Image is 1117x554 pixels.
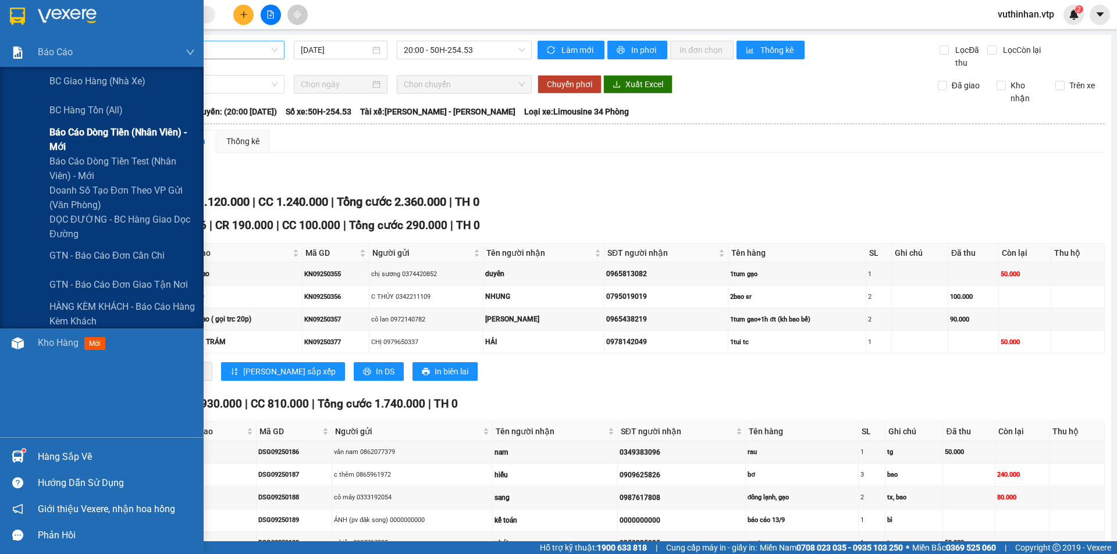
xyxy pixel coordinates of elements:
[371,269,482,279] div: chị sương 0374420852
[748,470,856,480] div: bơ
[434,397,458,410] span: TH 0
[334,470,490,480] div: c thêm 0865961972
[287,5,308,25] button: aim
[618,509,746,532] td: 0000000000
[258,538,330,548] div: DSG09250190
[49,125,195,154] span: Báo cáo dòng tiền (nhân viên) - mới
[240,10,248,19] span: plus
[631,44,658,56] span: In phơi
[335,425,481,438] span: Người gửi
[760,541,903,554] span: Miền Nam
[215,219,273,232] span: CR 190.000
[179,337,300,348] div: N4 BẾN TRÁM
[1005,541,1006,554] span: |
[748,447,856,457] div: rau
[604,285,728,308] td: 0795019019
[948,244,999,263] th: Đã thu
[951,44,987,69] span: Lọc Đã thu
[540,541,647,554] span: Hỗ trợ kỹ thuật:
[730,292,864,302] div: 2bao sr
[760,44,795,56] span: Thống kê
[868,292,890,302] div: 2
[670,41,734,59] button: In đơn chọn
[607,41,667,59] button: printerIn phơi
[606,269,726,280] div: 0965813082
[603,75,673,94] button: downloadXuất Excel
[245,397,248,410] span: |
[38,45,73,59] span: Báo cáo
[1006,79,1047,105] span: Kho nhận
[371,314,482,324] div: cô lan 0972140782
[209,219,212,232] span: |
[1001,337,1049,347] div: 50.000
[304,292,367,302] div: KN09250356
[495,470,616,481] div: hiếu
[186,48,195,57] span: down
[620,447,744,458] div: 0349383096
[343,219,346,232] span: |
[349,219,447,232] span: Tổng cước 290.000
[354,362,404,381] button: printerIn DS
[412,362,478,381] button: printerIn biên lai
[746,422,859,441] th: Tên hàng
[485,337,602,348] div: HẢI
[892,244,948,263] th: Ghi chú
[38,474,195,492] div: Hướng dẫn sử dụng
[483,285,604,308] td: NHUNG
[49,103,123,117] span: BC hàng tồn (all)
[303,331,369,353] td: KN09250377
[422,367,430,377] span: printer
[997,470,1047,480] div: 240.000
[301,78,370,91] input: Chọn ngày
[12,337,24,349] img: warehouse-icon
[179,269,300,280] div: n4 sở sao
[860,492,883,502] div: 2
[606,291,726,302] div: 0795019019
[303,285,369,308] td: KN09250356
[251,397,309,410] span: CC 810.000
[887,515,941,525] div: bì
[179,314,300,325] div: n4 sở sao ( gọi trc 20p)
[1065,79,1100,92] span: Trên xe
[184,397,242,410] span: CR 930.000
[293,10,301,19] span: aim
[485,314,602,325] div: [PERSON_NAME]
[860,470,883,480] div: 3
[258,447,330,457] div: DSG09250186
[604,308,728,331] td: 0965438219
[946,543,996,552] strong: 0369 525 060
[613,80,621,90] span: download
[286,105,351,118] span: Số xe: 50H-254.53
[371,292,482,302] div: C THỦY 0342211109
[304,269,367,279] div: KN09250355
[38,502,175,516] span: Giới thiệu Vexere, nhận hoa hồng
[376,365,394,378] span: In DS
[730,269,864,279] div: 1tum gạo
[49,154,195,183] span: Báo cáo dòng tiền test (nhân viên) - mới
[428,397,431,410] span: |
[455,195,479,209] span: TH 0
[496,425,606,438] span: Tên người nhận
[620,470,744,481] div: 0909625826
[860,447,883,457] div: 1
[495,492,616,503] div: sang
[617,46,627,55] span: printer
[597,543,647,552] strong: 1900 633 818
[179,291,300,302] div: EON BD
[796,543,903,552] strong: 0708 023 035 - 0935 103 250
[604,331,728,353] td: 0978142049
[728,244,866,263] th: Tên hàng
[730,337,864,347] div: 1tui tc
[261,5,281,25] button: file-add
[22,449,26,452] sup: 1
[495,447,616,458] div: nam
[604,263,728,285] td: 0965813082
[607,246,716,259] span: SĐT người nhận
[493,464,618,487] td: hiếu
[495,515,616,526] div: kế toán
[620,492,744,503] div: 0987617808
[860,538,883,548] div: 1
[912,541,996,554] span: Miền Bắc
[49,277,188,292] span: GTN - Báo cáo đơn giao tận nơi
[334,538,490,548] div: c hiền 0387717535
